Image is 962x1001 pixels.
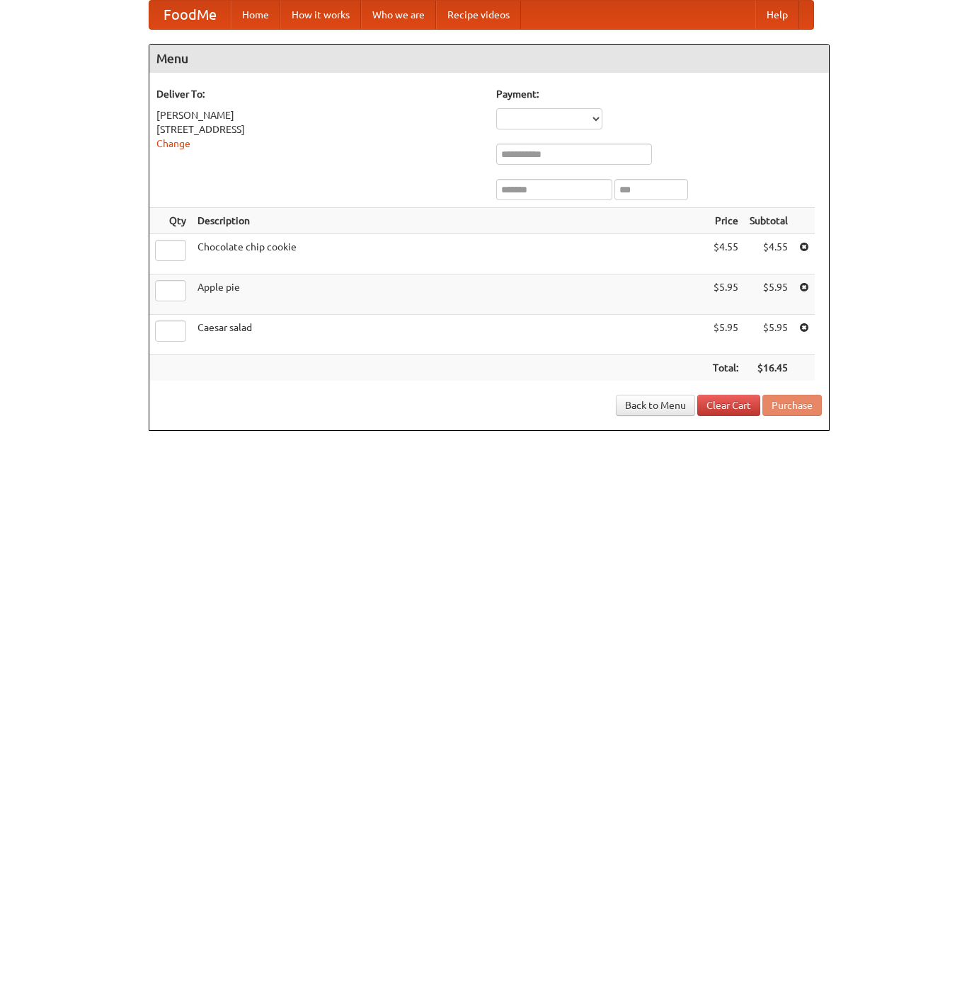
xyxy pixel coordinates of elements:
[156,87,482,101] h5: Deliver To:
[707,234,744,274] td: $4.55
[149,1,231,29] a: FoodMe
[192,274,707,315] td: Apple pie
[762,395,822,416] button: Purchase
[149,45,829,73] h4: Menu
[707,274,744,315] td: $5.95
[361,1,436,29] a: Who we are
[697,395,760,416] a: Clear Cart
[192,208,707,234] th: Description
[707,355,744,381] th: Total:
[280,1,361,29] a: How it works
[744,355,794,381] th: $16.45
[192,315,707,355] td: Caesar salad
[231,1,280,29] a: Home
[755,1,799,29] a: Help
[436,1,521,29] a: Recipe videos
[156,122,482,137] div: [STREET_ADDRESS]
[707,208,744,234] th: Price
[496,87,822,101] h5: Payment:
[744,234,794,274] td: $4.55
[744,208,794,234] th: Subtotal
[707,315,744,355] td: $5.95
[156,108,482,122] div: [PERSON_NAME]
[192,234,707,274] td: Chocolate chip cookie
[744,274,794,315] td: $5.95
[149,208,192,234] th: Qty
[744,315,794,355] td: $5.95
[156,138,190,149] a: Change
[616,395,695,416] a: Back to Menu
